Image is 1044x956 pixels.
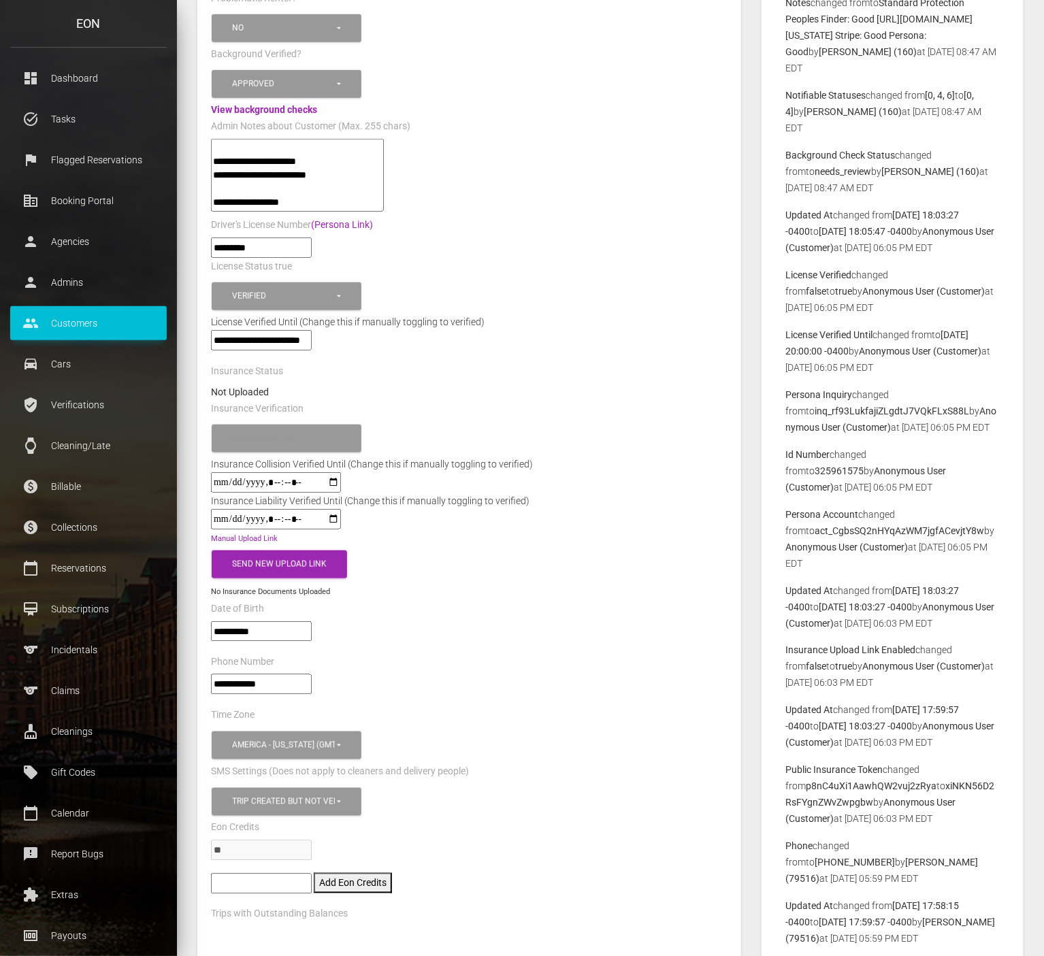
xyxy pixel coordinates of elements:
[862,286,985,297] b: Anonymous User (Customer)
[10,184,167,218] a: corporate_fare Booking Portal
[819,721,912,732] b: [DATE] 18:03:27 -0400
[819,917,912,928] b: [DATE] 17:59:57 -0400
[311,219,373,230] a: (Persona Link)
[785,542,908,553] b: Anonymous User (Customer)
[785,150,895,161] b: Background Check Status
[785,702,1000,751] p: changed from to by at [DATE] 06:03 PM EDT
[785,509,858,520] b: Persona Account
[201,314,738,330] div: License Verified Until (Change this if manually toggling to verified)
[211,821,259,835] label: Eon Credits
[862,661,985,672] b: Anonymous User (Customer)
[10,469,167,504] a: paid Billable
[815,406,969,416] b: inq_rf93LukfajiZLgdtJ7VQkFLxS88L
[20,109,157,129] p: Tasks
[785,446,1000,495] p: changed from to by at [DATE] 06:05 PM EDT
[785,210,833,220] b: Updated At
[20,721,157,742] p: Cleanings
[20,803,157,823] p: Calendar
[10,837,167,871] a: feedback Report Bugs
[819,46,917,57] b: [PERSON_NAME] (160)
[20,476,157,497] p: Billable
[20,191,157,211] p: Booking Portal
[785,147,1000,196] p: changed from to by at [DATE] 08:47 AM EDT
[10,265,167,299] a: person Admins
[785,389,852,400] b: Persona Inquiry
[785,901,833,912] b: Updated At
[211,587,330,596] small: No Insurance Documents Uploaded
[925,90,955,101] b: [0, 4, 6]
[835,286,852,297] b: true
[10,225,167,259] a: person Agencies
[785,838,1000,887] p: changed from to by at [DATE] 05:59 PM EDT
[785,765,883,776] b: Public Insurance Token
[20,150,157,170] p: Flagged Reservations
[10,306,167,340] a: people Customers
[10,102,167,136] a: task_alt Tasks
[785,207,1000,256] p: changed from to by at [DATE] 06:05 PM EDT
[20,354,157,374] p: Cars
[785,762,1000,827] p: changed from to by at [DATE] 06:03 PM EDT
[211,260,292,274] label: License Status true
[211,386,269,397] strong: Not Uploaded
[211,656,274,670] label: Phone Number
[212,550,347,578] button: Send New Upload Link
[211,765,469,779] label: SMS Settings (Does not apply to cleaners and delivery people)
[10,674,167,708] a: sports Claims
[211,402,304,416] label: Insurance Verification
[785,269,851,280] b: License Verified
[201,456,543,472] div: Insurance Collision Verified Until (Change this if manually toggling to verified)
[10,633,167,667] a: sports Incidentals
[212,282,361,310] button: Verified
[211,218,373,232] label: Driver's License Number
[20,435,157,456] p: Cleaning/Late
[10,388,167,422] a: verified_user Verifications
[804,106,902,117] b: [PERSON_NAME] (160)
[785,898,1000,947] p: changed from to by at [DATE] 05:59 PM EDT
[10,878,167,912] a: extension Extras
[785,841,813,852] b: Phone
[10,143,167,177] a: flag Flagged Reservations
[10,510,167,544] a: paid Collections
[785,267,1000,316] p: changed from to by at [DATE] 06:05 PM EDT
[806,781,936,792] b: p8nC4uXi1AawhQW2vuj2zRya
[211,120,410,133] label: Admin Notes about Customer (Max. 255 chars)
[20,272,157,293] p: Admins
[819,601,912,612] b: [DATE] 18:03:27 -0400
[785,642,1000,691] p: changed from to by at [DATE] 06:03 PM EDT
[10,551,167,585] a: calendar_today Reservations
[232,740,335,751] div: America - [US_STATE] (GMT -05:00)
[211,48,301,61] label: Background Verified?
[10,714,167,748] a: cleaning_services Cleanings
[819,226,912,237] b: [DATE] 18:05:47 -0400
[211,104,317,115] a: View background checks
[211,602,264,616] label: Date of Birth
[212,788,361,816] button: Trip created but not verified, Customer is verified and trip is set to go
[785,87,1000,136] p: changed from to by at [DATE] 08:47 AM EDT
[10,429,167,463] a: watch Cleaning/Late
[232,78,335,90] div: Approved
[20,517,157,538] p: Collections
[785,585,833,596] b: Updated At
[10,919,167,953] a: money Payouts
[785,327,1000,376] p: changed from to by at [DATE] 06:05 PM EDT
[785,449,830,460] b: Id Number
[10,755,167,789] a: local_offer Gift Codes
[785,705,833,716] b: Updated At
[211,534,278,543] a: Manual Upload Link
[10,61,167,95] a: dashboard Dashboard
[785,582,1000,631] p: changed from to by at [DATE] 06:03 PM EDT
[20,313,157,333] p: Customers
[20,395,157,415] p: Verifications
[20,558,157,578] p: Reservations
[785,645,915,656] b: Insurance Upload Link Enabled
[10,347,167,381] a: drive_eta Cars
[806,661,826,672] b: false
[212,70,361,98] button: Approved
[859,346,981,357] b: Anonymous User (Customer)
[232,796,335,808] div: Trip created but not verified , Customer is verified and trip is set to go
[815,465,864,476] b: 325961575
[232,291,335,302] div: Verified
[20,680,157,701] p: Claims
[785,329,872,340] b: License Verified Until
[806,286,826,297] b: false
